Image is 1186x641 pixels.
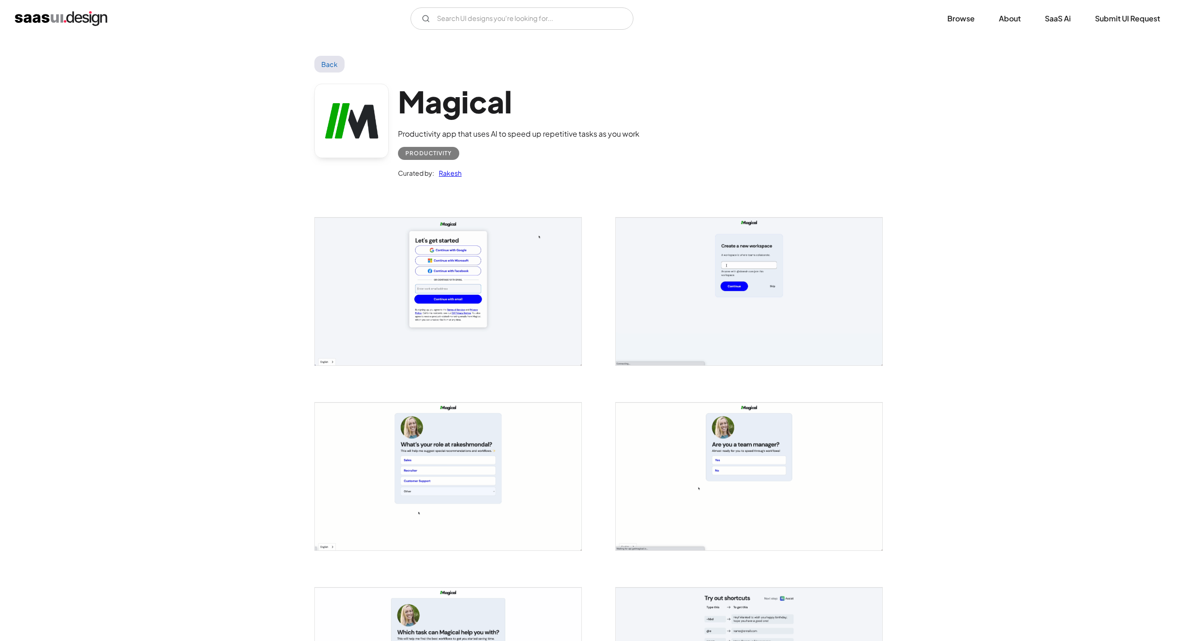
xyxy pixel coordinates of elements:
[315,403,581,550] a: open lightbox
[936,8,986,29] a: Browse
[434,167,462,178] a: Rakesh
[411,7,633,30] input: Search UI designs you're looking for...
[616,403,882,550] img: 642a9c0cd5a08105565e507e_Magical%20-%20Role%202.png
[315,218,581,365] img: 642a9c0cdcf107f477fc602b_Magical%20-%20Login.png
[398,84,639,119] h1: Magical
[398,167,434,178] div: Curated by:
[405,148,452,159] div: Productivity
[411,7,633,30] form: Email Form
[1034,8,1082,29] a: SaaS Ai
[616,403,882,550] a: open lightbox
[315,218,581,365] a: open lightbox
[398,128,639,139] div: Productivity app that uses AI to speed up repetitive tasks as you work
[616,218,882,365] a: open lightbox
[988,8,1032,29] a: About
[315,403,581,550] img: 642a9c0c702a844d951bb168_Magical%20-%20Select%20Role.png
[1084,8,1171,29] a: Submit UI Request
[15,11,107,26] a: home
[616,218,882,365] img: 642a9c0c0145bb8a87289a53_Magical%20-%20Create%20New%20Workspace.png
[314,56,345,73] a: Back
